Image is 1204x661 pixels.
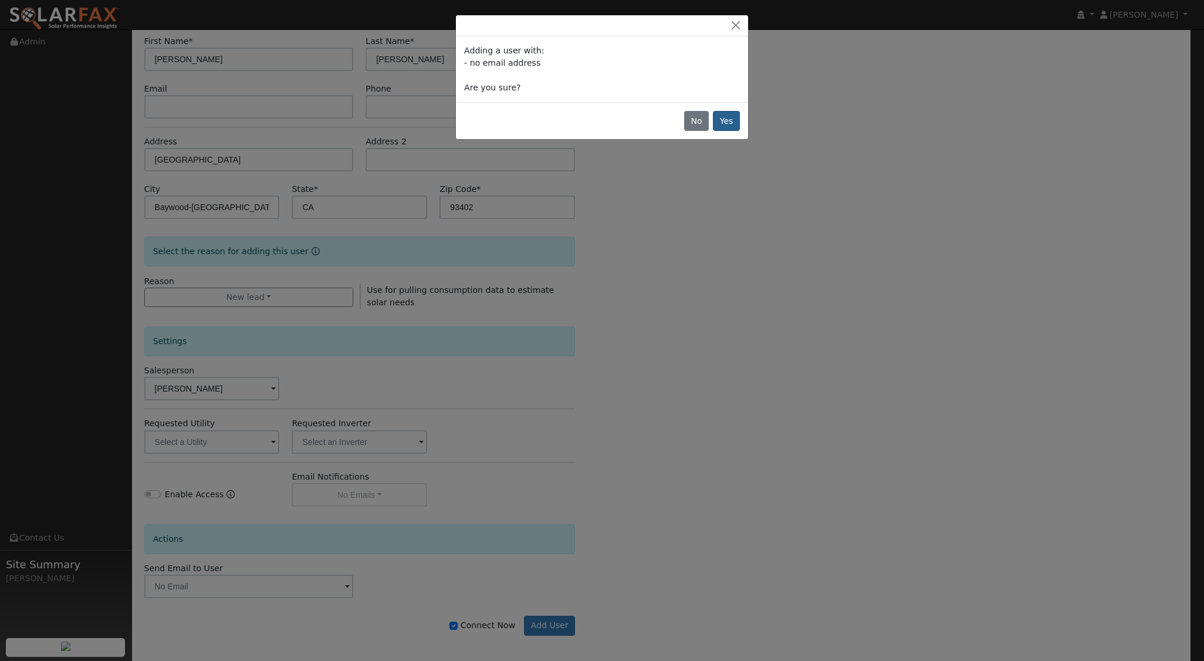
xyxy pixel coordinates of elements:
[464,58,540,68] span: - no email address
[728,19,744,32] button: Close
[464,83,520,92] span: Are you sure?
[684,111,709,131] button: No
[713,111,740,131] button: Yes
[464,46,544,55] span: Adding a user with:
